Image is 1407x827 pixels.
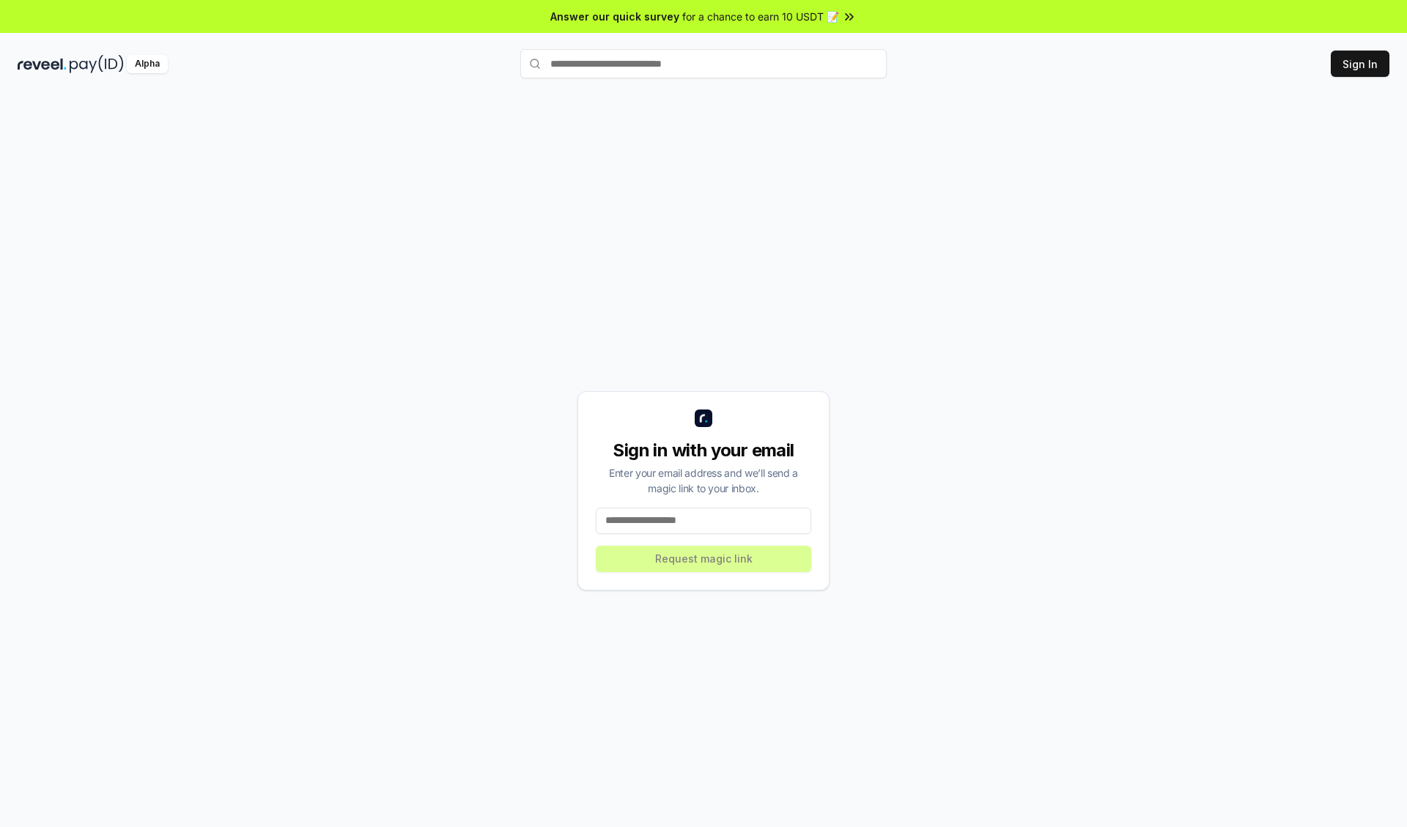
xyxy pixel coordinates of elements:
span: Answer our quick survey [550,9,679,24]
img: reveel_dark [18,55,67,73]
div: Enter your email address and we’ll send a magic link to your inbox. [596,465,811,496]
div: Alpha [127,55,168,73]
img: logo_small [695,409,712,427]
button: Sign In [1331,51,1389,77]
div: Sign in with your email [596,439,811,462]
img: pay_id [70,55,124,73]
span: for a chance to earn 10 USDT 📝 [682,9,839,24]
